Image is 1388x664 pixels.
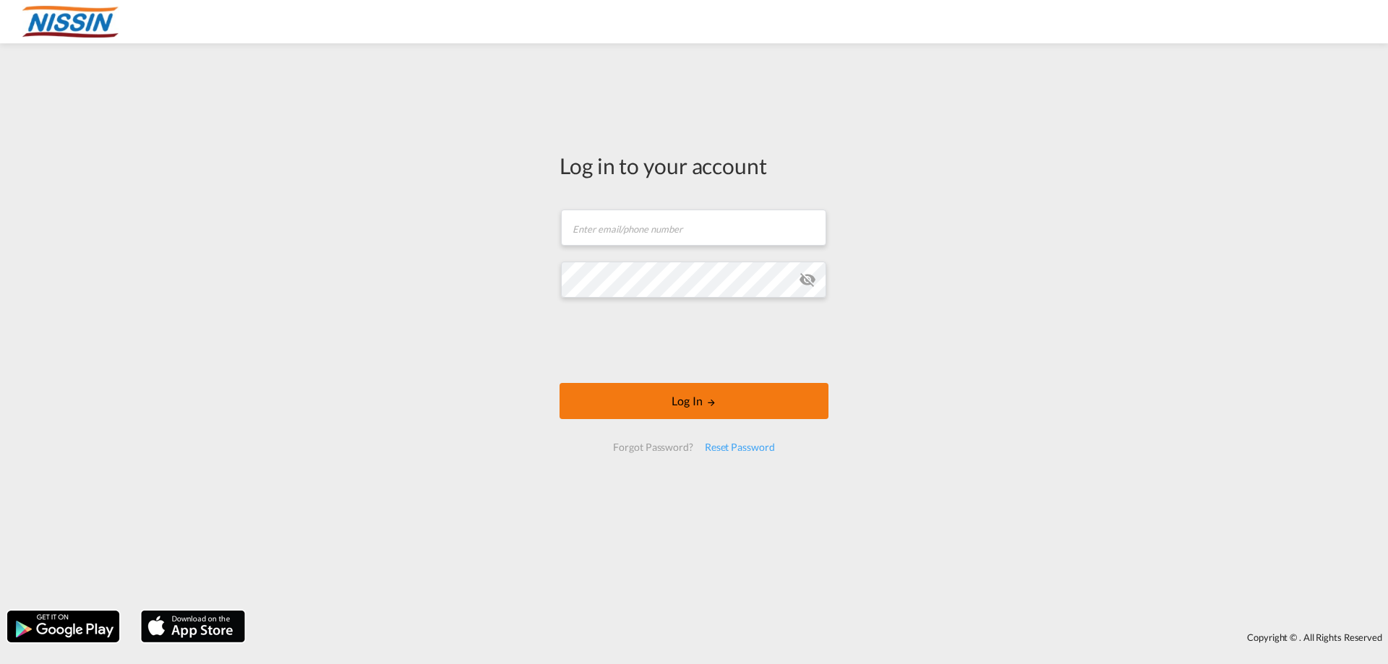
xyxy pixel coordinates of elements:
[560,383,828,419] button: LOGIN
[252,625,1388,650] div: Copyright © . All Rights Reserved
[560,150,828,181] div: Log in to your account
[22,6,119,38] img: 485da9108dca11f0a63a77e390b9b49c.jpg
[607,434,698,460] div: Forgot Password?
[799,271,816,288] md-icon: icon-eye-off
[561,210,826,246] input: Enter email/phone number
[140,609,247,644] img: apple.png
[6,609,121,644] img: google.png
[699,434,781,460] div: Reset Password
[584,312,804,368] iframe: reCAPTCHA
